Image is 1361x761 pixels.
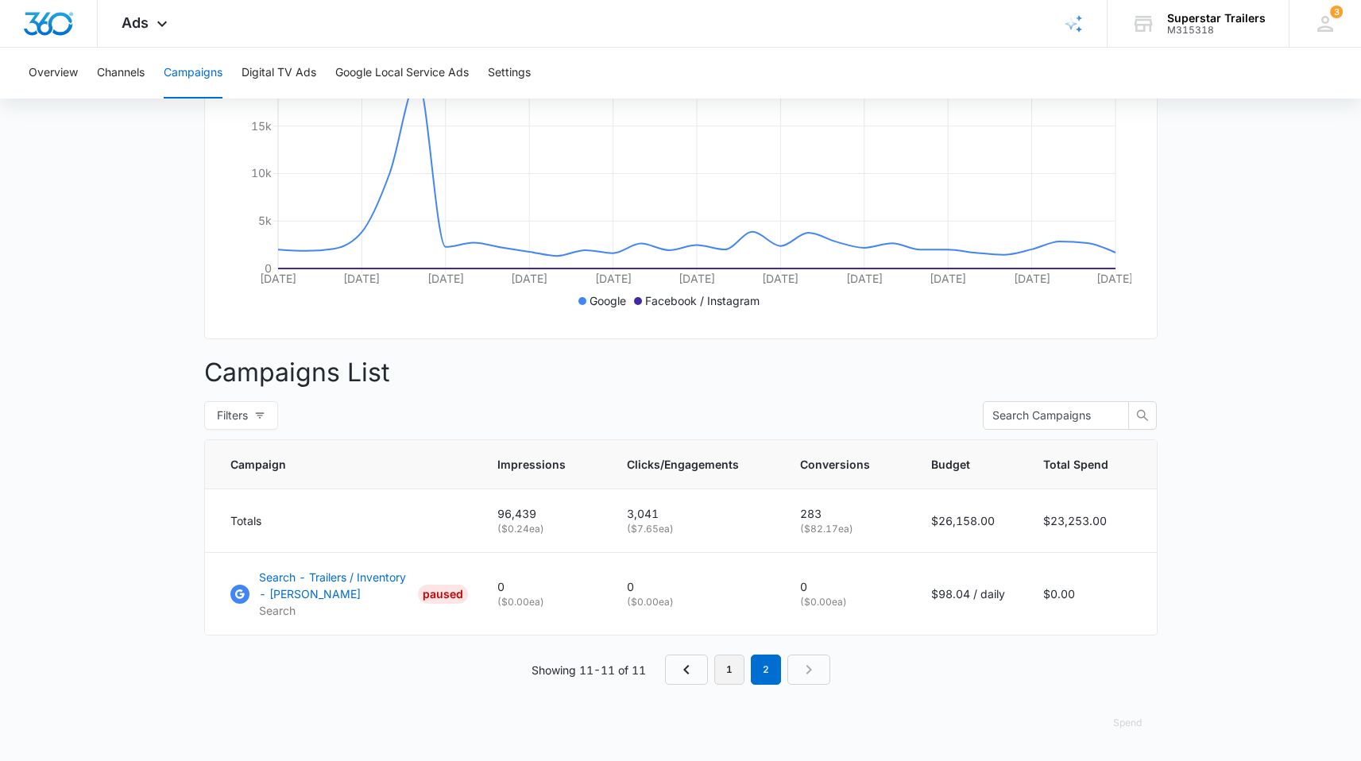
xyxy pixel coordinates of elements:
button: Campaigns [164,48,222,99]
button: Google Local Service Ads [335,48,469,99]
span: Clicks/Engagements [627,456,739,473]
p: 3,041 [627,505,762,522]
span: Impressions [497,456,566,473]
div: account name [1167,12,1266,25]
tspan: [DATE] [679,272,715,285]
tspan: [DATE] [260,272,296,285]
a: Previous Page [665,655,708,685]
p: Search [259,602,412,619]
p: ( $7.65 ea) [627,522,762,536]
tspan: [DATE] [511,272,547,285]
tspan: [DATE] [427,272,463,285]
div: PAUSED [418,585,468,604]
p: 0 [497,578,589,595]
span: Conversions [800,456,870,473]
p: 0 [627,578,762,595]
p: ( $0.00 ea) [800,595,893,609]
button: Digital TV Ads [242,48,316,99]
nav: Pagination [665,655,830,685]
button: Channels [97,48,145,99]
button: Filters [204,401,278,430]
td: $0.00 [1024,553,1157,635]
tspan: [DATE] [1096,272,1133,285]
tspan: 5k [258,214,272,227]
p: $26,158.00 [931,512,1005,529]
td: $23,253.00 [1024,489,1157,553]
p: 283 [800,505,893,522]
tspan: 15k [251,119,272,133]
p: 0 [800,578,893,595]
tspan: [DATE] [845,272,882,285]
em: 2 [751,655,781,685]
a: Page 1 [714,655,744,685]
tspan: 0 [265,261,272,275]
p: ( $0.24 ea) [497,522,589,536]
tspan: [DATE] [762,272,798,285]
p: Google [590,292,626,309]
tspan: [DATE] [343,272,380,285]
span: Campaign [230,456,436,473]
span: search [1129,409,1156,422]
tspan: [DATE] [930,272,966,285]
button: Settings [488,48,531,99]
tspan: [DATE] [594,272,631,285]
a: Google AdsSearch - Trailers / Inventory - [PERSON_NAME]SearchPAUSED [230,569,459,619]
p: Showing 11-11 of 11 [532,662,646,678]
p: $98.04 / daily [931,585,1005,602]
button: search [1128,401,1157,430]
span: Ads [122,14,149,31]
tspan: 10k [251,166,272,180]
button: Overview [29,48,78,99]
p: Facebook / Instagram [645,292,760,309]
p: Campaigns List [204,353,1158,392]
p: 96,439 [497,505,589,522]
p: ( $82.17 ea) [800,522,893,536]
img: Google Ads [230,585,249,604]
span: Budget [931,456,982,473]
p: ( $0.00 ea) [497,595,589,609]
span: Filters [217,407,248,424]
button: Spend [1097,704,1158,742]
div: notifications count [1330,6,1343,18]
div: account id [1167,25,1266,36]
input: Search Campaigns [992,407,1107,424]
span: 3 [1330,6,1343,18]
tspan: [DATE] [1013,272,1050,285]
p: ( $0.00 ea) [627,595,762,609]
span: Total Spend [1043,456,1108,473]
div: Totals [230,512,459,529]
p: Search - Trailers / Inventory - [PERSON_NAME] [259,569,412,602]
